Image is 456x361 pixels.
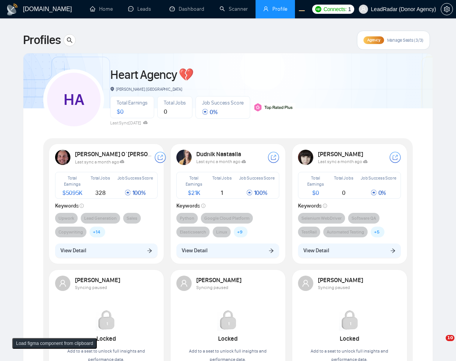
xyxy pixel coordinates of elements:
[60,247,86,255] span: View Detail
[348,5,351,13] span: 1
[176,150,192,165] img: USER
[180,228,206,236] span: Elasticsearch
[202,100,244,106] span: Job Success Score
[169,6,204,12] a: dashboardDashboard
[147,248,152,253] span: arrow-right
[75,150,181,158] strong: [PERSON_NAME] O`[PERSON_NAME]
[125,189,146,196] span: 100 %
[62,189,82,196] span: $ 5095K
[323,204,327,208] span: info-circle
[315,6,321,12] img: upwork-logo.png
[59,279,67,287] span: user
[367,38,380,42] span: Agency
[302,279,309,287] span: user
[164,100,186,106] span: Total Jobs
[298,243,401,258] button: View Detailarrow-right
[340,335,359,342] strong: Locked
[196,159,246,164] span: Last sync a month ago
[128,6,154,12] a: messageLeads
[90,6,113,12] a: homeHome
[75,276,121,284] strong: [PERSON_NAME]
[301,214,342,222] span: Selenium WebDriver
[298,150,313,165] img: USER
[272,6,287,12] span: Profile
[23,31,60,49] span: Profiles
[342,189,345,196] span: 0
[430,335,448,353] iframe: Intercom live chat
[117,100,148,106] span: Total Earnings
[55,243,158,258] button: View Detailarrow-right
[217,309,239,331] img: Locked
[390,248,396,253] span: arrow-right
[196,150,242,158] strong: Dudnik Nastasiia
[318,150,364,158] strong: [PERSON_NAME]
[110,87,182,92] span: [PERSON_NAME], [GEOGRAPHIC_DATA]
[117,175,153,181] span: Job Success Score
[59,228,83,236] span: Copywriting
[47,73,101,126] div: HA
[180,214,194,222] span: Python
[75,285,107,290] span: Syncing paused
[117,108,123,115] span: $ 0
[441,6,453,12] span: setting
[64,37,75,43] span: search
[64,175,81,187] span: Total Earnings
[441,6,453,12] a: setting
[239,175,275,181] span: Job Success Score
[441,3,453,15] button: setting
[96,335,116,342] strong: Locked
[164,108,167,115] span: 0
[176,243,279,258] button: View Detailarrow-right
[212,175,231,181] span: Total Jobs
[216,228,227,236] span: Linux
[298,203,327,209] strong: Keywords
[221,189,223,196] span: 1
[127,214,137,222] span: Sales
[64,34,76,46] button: search
[324,5,347,13] span: Connects:
[180,279,188,287] span: user
[188,189,200,196] span: $ 21K
[374,228,379,236] span: + 5
[334,175,353,181] span: Total Jobs
[110,120,148,126] span: Last Sync [DATE]
[80,204,84,208] span: info-circle
[307,175,324,187] span: Total Earnings
[318,159,368,164] span: Last sync a month ago
[237,228,243,236] span: + 9
[246,189,267,196] span: 100 %
[6,3,18,16] img: logo
[361,7,366,12] span: user
[96,309,117,331] img: Locked
[301,228,317,236] span: TestRail
[55,203,84,209] strong: Keywords
[220,6,248,12] a: searchScanner
[318,276,364,284] strong: [PERSON_NAME]
[91,175,110,181] span: Total Jobs
[361,175,396,181] span: Job Success Score
[253,103,295,112] img: top_rated_plus
[95,189,105,196] span: 328
[371,189,386,196] span: 0 %
[204,214,249,222] span: Google Cloud Platform
[446,335,454,341] span: 10
[55,150,70,165] img: USER
[327,228,364,236] span: Automated Testing
[339,309,360,331] img: Locked
[218,335,238,342] strong: Locked
[110,87,114,91] span: environment
[84,214,117,222] span: Lead Generation
[186,175,202,187] span: Total Earnings
[182,247,207,255] span: View Detail
[59,214,74,222] span: Upwork
[303,247,329,255] span: View Detail
[263,6,269,11] span: user
[352,214,376,222] span: Software QA
[75,159,125,165] span: Last sync a month ago
[318,285,350,290] span: Syncing paused
[93,228,100,236] span: + 14
[312,189,319,196] span: $ 0
[176,203,205,209] strong: Keywords
[269,248,274,253] span: arrow-right
[196,285,228,290] span: Syncing paused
